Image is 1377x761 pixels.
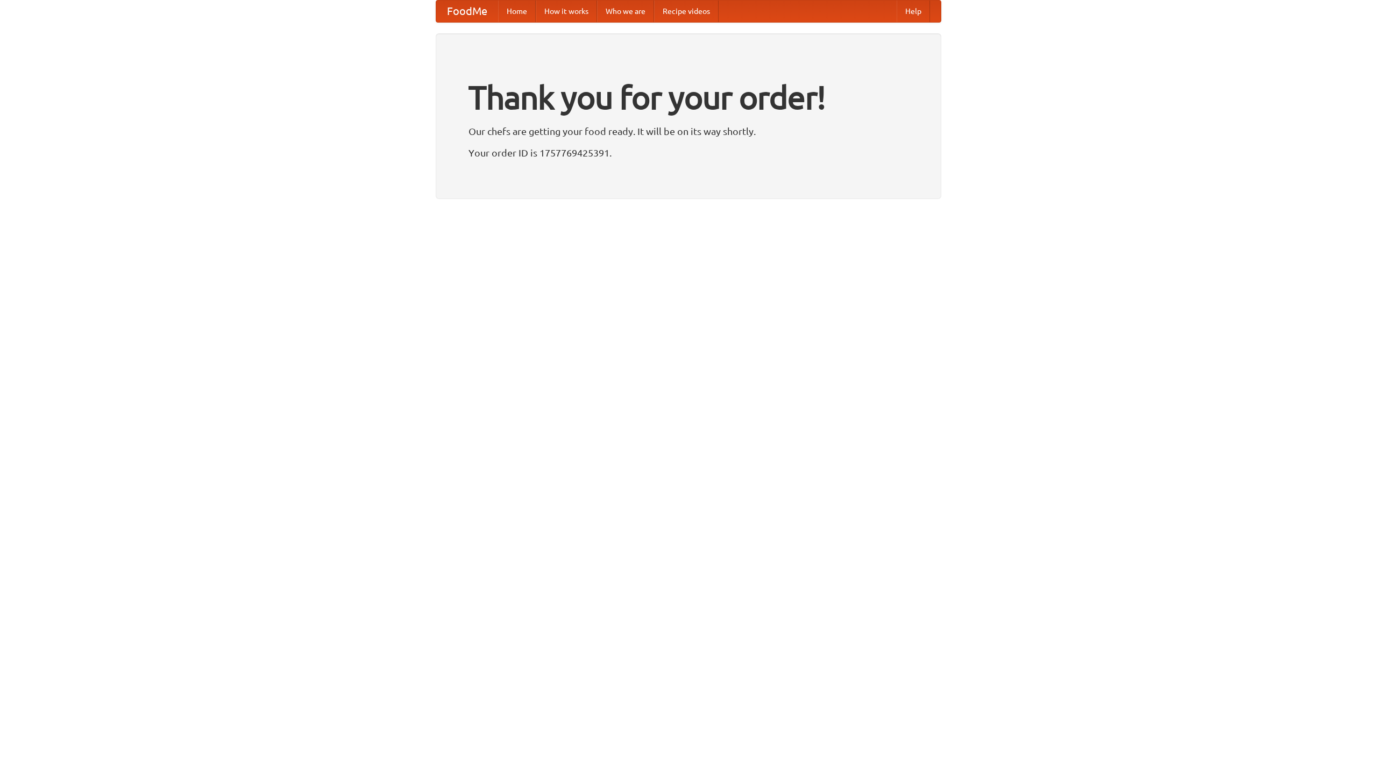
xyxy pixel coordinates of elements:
h1: Thank you for your order! [469,72,908,123]
a: How it works [536,1,597,22]
p: Your order ID is 1757769425391. [469,145,908,161]
a: Who we are [597,1,654,22]
a: Recipe videos [654,1,719,22]
a: Home [498,1,536,22]
a: Help [897,1,930,22]
a: FoodMe [436,1,498,22]
p: Our chefs are getting your food ready. It will be on its way shortly. [469,123,908,139]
